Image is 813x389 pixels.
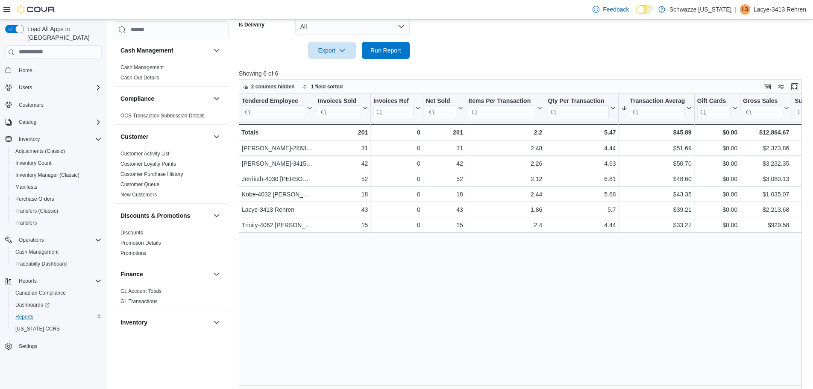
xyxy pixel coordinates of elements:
div: Transaction Average [630,97,684,105]
a: [US_STATE] CCRS [12,324,63,334]
button: Discounts & Promotions [211,211,222,221]
span: Inventory [19,136,40,143]
div: 15 [318,220,368,230]
span: Canadian Compliance [15,290,66,296]
span: Cash Out Details [120,74,159,81]
a: Traceabilty Dashboard [12,259,70,269]
button: Inventory [2,133,105,145]
div: Lacye-3413 Rehren [242,205,312,215]
span: Inventory Count [15,160,52,167]
div: 0 [373,143,420,153]
button: Customer [211,132,222,142]
span: Manifests [15,184,37,190]
div: $2,373.86 [743,143,789,153]
div: 15 [426,220,463,230]
nav: Complex example [5,61,102,375]
div: Gift Card Sales [697,97,731,119]
a: GL Transactions [120,298,158,304]
span: Adjustments (Classic) [12,146,102,156]
div: 4.44 [548,143,616,153]
div: Totals [241,127,312,137]
span: Transfers (Classic) [12,206,102,216]
a: Promotions [120,250,147,256]
a: Promotion Details [120,240,161,246]
button: Manifests [9,181,105,193]
label: Is Delivery [239,21,264,28]
div: $51.69 [621,143,691,153]
div: 52 [318,174,368,184]
div: 52 [426,174,463,184]
div: $48.60 [621,174,691,184]
button: Settings [2,340,105,352]
button: Inventory [120,318,210,327]
a: Cash Management [120,64,164,70]
span: Inventory [15,134,102,144]
p: | [735,4,737,15]
span: 1 field sorted [311,83,343,90]
button: Inventory [211,317,222,328]
span: Operations [19,237,44,243]
span: Inventory Manager (Classic) [15,172,79,178]
a: New Customers [120,192,157,198]
button: Run Report [362,42,410,59]
a: Canadian Compliance [12,288,69,298]
div: $0.00 [697,174,737,184]
div: Trinity-4062 [PERSON_NAME] [242,220,312,230]
span: Customers [15,99,102,110]
div: Invoices Sold [318,97,361,105]
span: Home [15,65,102,76]
h3: Finance [120,270,143,278]
div: 2.48 [469,143,543,153]
span: Reports [15,276,102,286]
div: 18 [426,189,463,199]
div: $3,080.13 [743,174,789,184]
span: Operations [15,235,102,245]
a: Feedback [589,1,632,18]
span: Manifests [12,182,102,192]
div: $0.00 [697,127,737,137]
button: Users [2,82,105,94]
button: Finance [120,270,210,278]
button: 1 field sorted [299,82,346,92]
span: Catalog [19,119,36,126]
div: $929.58 [743,220,789,230]
div: Jerrikah-4030 [PERSON_NAME] [242,174,312,184]
span: Dashboards [12,300,102,310]
div: Qty Per Transaction [548,97,609,105]
button: Adjustments (Classic) [9,145,105,157]
div: $12,864.67 [743,127,789,137]
span: Purchase Orders [15,196,54,202]
button: Qty Per Transaction [548,97,616,119]
div: 43 [318,205,368,215]
span: Purchase Orders [12,194,102,204]
div: $2,213.68 [743,205,789,215]
div: Net Sold [426,97,456,105]
div: $0.00 [697,189,737,199]
button: Purchase Orders [9,193,105,205]
a: Customer Loyalty Points [120,161,176,167]
button: Invoices Ref [373,97,420,119]
span: Cash Management [120,64,164,71]
div: $3,232.35 [743,158,789,169]
button: Traceabilty Dashboard [9,258,105,270]
button: Operations [2,234,105,246]
div: Items Per Transaction [468,97,535,119]
a: Adjustments (Classic) [12,146,68,156]
span: Run Report [370,46,401,55]
a: Home [15,65,36,76]
a: Customers [15,100,47,110]
a: Dashboards [12,300,53,310]
div: Qty Per Transaction [548,97,609,119]
div: 31 [318,143,368,153]
button: Export [308,42,356,59]
button: Customer [120,132,210,141]
div: Tendered Employee [242,97,305,105]
a: Cash Management [12,247,62,257]
div: [PERSON_NAME]-3415 [PERSON_NAME] [242,158,312,169]
a: Customer Activity List [120,151,170,157]
div: $1,035.07 [743,189,789,199]
button: Canadian Compliance [9,287,105,299]
p: Showing 6 of 6 [239,69,808,78]
div: $0.00 [697,143,737,153]
a: Customer Purchase History [120,171,183,177]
